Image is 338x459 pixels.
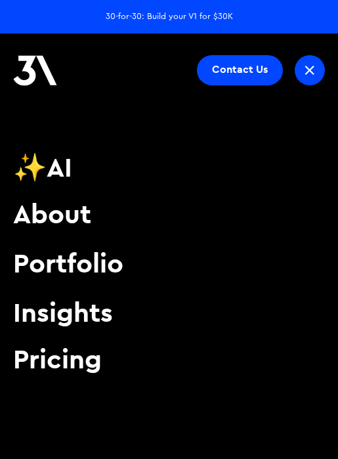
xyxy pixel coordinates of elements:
a: Insights [13,295,123,329]
a: ✨AI [13,150,82,184]
a: About [13,197,101,230]
div: Contact Us [212,63,268,76]
a: Portfolio [13,244,133,282]
a: 30-for-30: Build your V1 for $30K [106,11,233,23]
a: Pricing [13,342,112,376]
a: Contact Us [197,55,283,85]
